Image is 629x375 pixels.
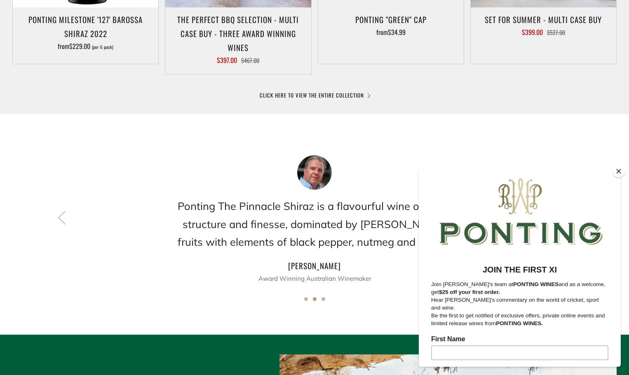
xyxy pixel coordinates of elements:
[169,12,307,55] h3: The perfect BBQ selection - MULTI CASE BUY - Three award winning wines
[69,41,90,51] span: $229.00
[217,55,237,65] span: $397.00
[94,112,140,118] strong: PONTING WINES
[12,166,190,176] label: First Name
[64,96,138,105] strong: JOIN THE FIRST XI
[174,273,455,285] p: Award Winning Australian Winemaker
[547,28,565,37] span: $527.00
[174,197,455,251] h2: Ponting The Pinnacle Shiraz is a flavourful wine of great structure and finesse, dominated by [PE...
[77,151,124,157] strong: PONTING WINES.
[12,111,190,127] p: Join [PERSON_NAME]'s team at and as a welcome, get
[318,12,464,54] a: Ponting "Green" Cap from$34.99
[20,120,81,126] strong: $25 off your first order.
[12,127,190,142] p: Hear [PERSON_NAME]'s commentary on the world of cricket, sport and wine.
[12,295,185,331] span: We will send you a confirmation email to subscribe. I agree to sign up to the Ponting Wines newsl...
[12,201,190,211] label: Last Name
[17,12,154,40] h3: Ponting Milestone '127' Barossa Shiraz 2022
[92,45,113,49] span: (per 6 pack)
[313,297,317,301] button: 2
[613,165,625,177] button: Close
[304,297,308,301] button: 1
[388,27,406,37] span: $34.99
[12,235,190,245] label: Email
[12,142,190,158] p: Be the first to get notified of exclusive offers, private online events and limited release wines...
[58,41,113,51] span: from
[260,91,369,99] a: CLICK HERE TO VIEW THE ENTIRE COLLECTION
[13,12,158,54] a: Ponting Milestone '127' Barossa Shiraz 2022 from$229.00 (per 6 pack)
[522,27,543,37] span: $399.00
[322,297,325,301] button: 3
[322,12,460,26] h3: Ponting "Green" Cap
[12,270,190,285] input: Subscribe
[376,27,406,37] span: from
[165,12,311,64] a: The perfect BBQ selection - MULTI CASE BUY - Three award winning wines $397.00 $467.00
[475,12,612,26] h3: Set For Summer - Multi Case Buy
[241,56,259,65] span: $467.00
[174,259,455,273] h4: [PERSON_NAME]
[471,12,616,54] a: Set For Summer - Multi Case Buy $399.00 $527.00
